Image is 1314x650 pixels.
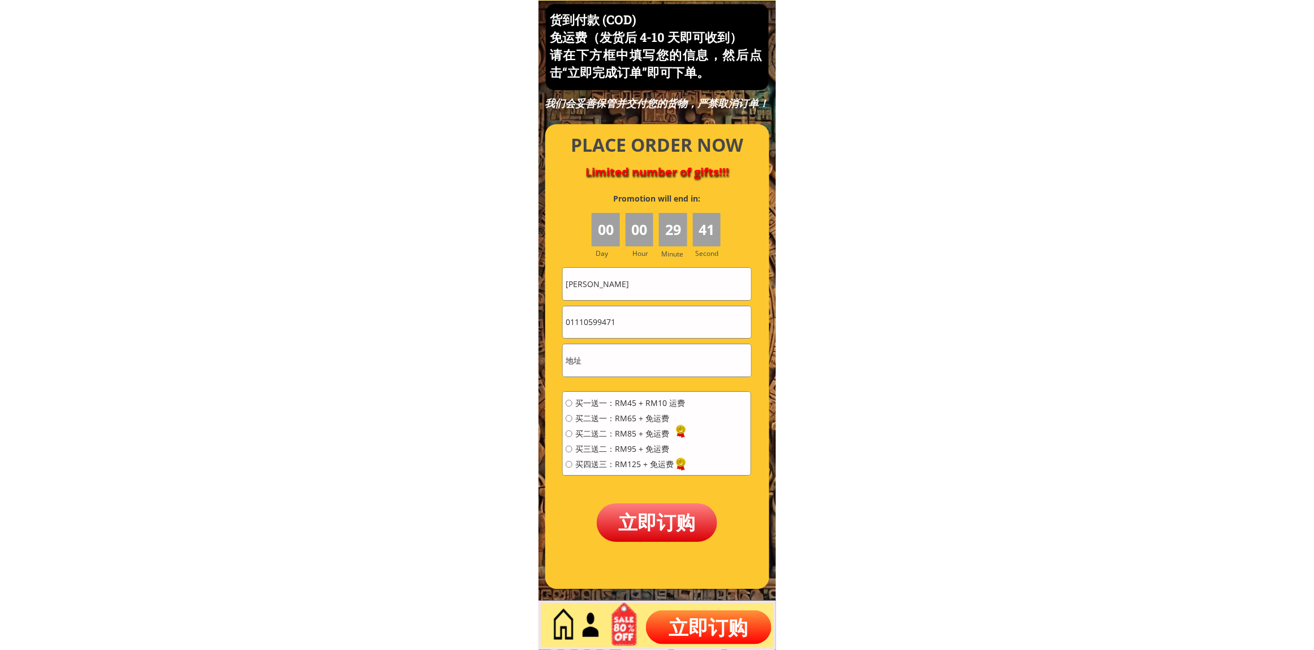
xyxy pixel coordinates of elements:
[575,430,685,438] span: 买二送二：RM85 + 免运费
[550,11,762,81] h3: 货到付款 (COD) 免运费（发货后 4-10 天即可收到） 请在下方框中填写您的信息，然后点击“立即完成订单”即可下单。
[563,344,751,376] input: 地址
[593,193,721,205] h3: Promotion will end in:
[575,414,685,422] span: 买二送一：RM65 + 免运费
[563,268,751,300] input: 姓名
[596,248,624,259] h3: Day
[575,460,685,468] span: 买四送三：RM125 + 免运费
[575,399,685,407] span: 买一送一：RM45 + RM10 运费
[558,165,756,179] h4: Limited number of gifts!!!
[544,97,770,110] div: 我们会妥善保管并交付您的货物，严禁取消订单！
[575,445,685,453] span: 买三送二：RM95 + 免运费
[661,249,686,259] h3: Minute
[558,132,756,158] h4: PLACE ORDER NOW
[563,306,751,338] input: 电话
[646,610,772,644] p: 立即订购
[632,248,656,259] h3: Hour
[696,248,723,259] h3: Second
[597,503,718,541] p: 立即订购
